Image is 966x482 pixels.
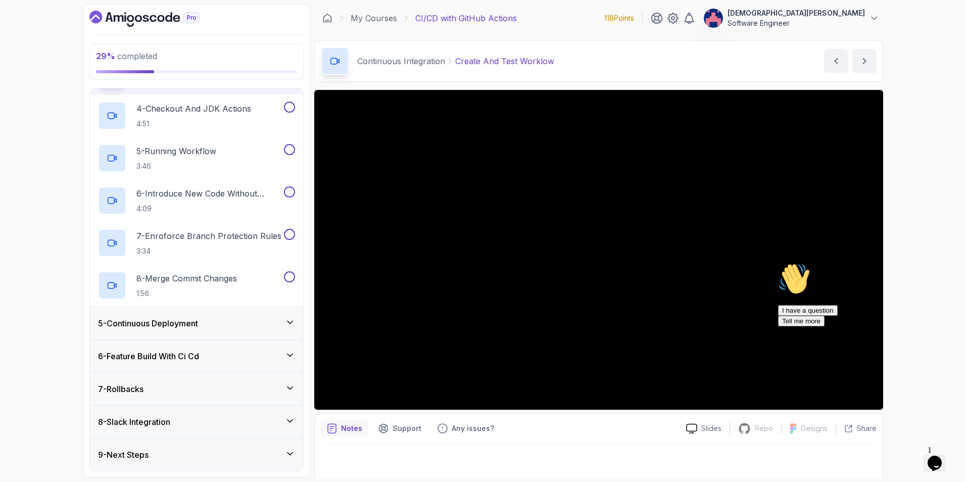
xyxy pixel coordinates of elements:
p: Software Engineer [728,18,865,28]
p: 4:51 [136,119,251,129]
p: 3:34 [136,246,281,256]
button: I have a question [4,46,64,57]
button: 9-Next Steps [90,439,303,471]
a: Dashboard [322,13,332,23]
span: 29 % [96,51,115,61]
button: 6-Introduce New Code Without Testing4:09 [98,186,295,215]
p: Slides [701,423,721,433]
div: 👋Hi! How can we help?I have a questionTell me more [4,4,186,68]
p: 8 - Merge Commit Changes [136,272,237,284]
p: 5 - Running Workflow [136,145,216,157]
img: user profile image [704,9,723,28]
a: Dashboard [89,11,223,27]
p: Notes [341,423,362,433]
p: 1:56 [136,288,237,299]
button: Feedback button [431,420,500,437]
p: Any issues? [452,423,494,433]
button: 8-Merge Commit Changes1:56 [98,271,295,300]
p: 118 Points [604,13,634,23]
button: notes button [321,420,368,437]
p: [DEMOGRAPHIC_DATA][PERSON_NAME] [728,8,865,18]
img: :wave: [4,4,36,36]
h3: 6 - Feature Build With Ci Cd [98,350,199,362]
p: Support [393,423,421,433]
button: user profile image[DEMOGRAPHIC_DATA][PERSON_NAME]Software Engineer [703,8,879,28]
p: Repo [755,423,773,433]
p: 7 - Enroforce Branch Protection Rules [136,230,281,242]
iframe: chat widget [924,442,956,472]
a: Slides [678,423,730,434]
iframe: 3 - Create and test worklow [314,90,883,410]
button: 4-Checkout And JDK Actions4:51 [98,102,295,130]
p: Create And Test Worklow [455,55,554,67]
button: 7-Rollbacks [90,373,303,405]
p: 3:46 [136,161,216,171]
button: 8-Slack Integration [90,406,303,438]
button: 6-Feature Build With Ci Cd [90,340,303,372]
button: next content [852,49,877,73]
p: Continuous Integration [357,55,445,67]
button: Support button [372,420,427,437]
p: 4:09 [136,204,282,214]
h3: 5 - Continuous Deployment [98,317,198,329]
button: Tell me more [4,57,51,68]
h3: 7 - Rollbacks [98,383,143,395]
span: Hi! How can we help? [4,30,100,38]
iframe: chat widget [774,259,956,437]
h3: 9 - Next Steps [98,449,149,461]
h3: 8 - Slack Integration [98,416,170,428]
button: previous content [824,49,848,73]
p: CI/CD with GitHub Actions [415,12,517,24]
a: My Courses [351,12,397,24]
span: completed [96,51,157,61]
button: 5-Running Workflow3:46 [98,144,295,172]
p: 6 - Introduce New Code Without Testing [136,187,282,200]
p: 4 - Checkout And JDK Actions [136,103,251,115]
button: 7-Enroforce Branch Protection Rules3:34 [98,229,295,257]
button: 5-Continuous Deployment [90,307,303,340]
